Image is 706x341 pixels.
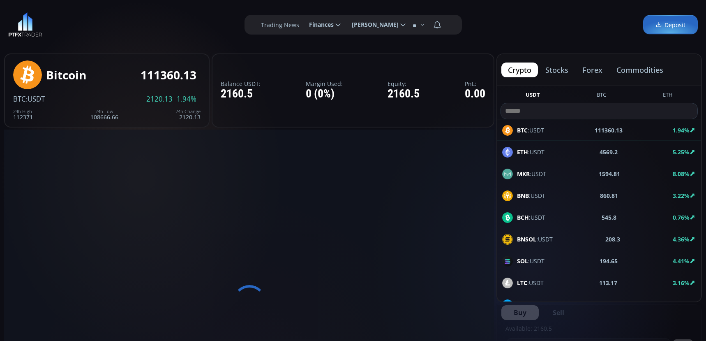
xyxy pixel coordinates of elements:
button: commodities [610,63,670,77]
a: Deposit [643,15,698,35]
span: :USDT [517,169,546,178]
b: 4569.2 [600,148,618,156]
b: 8.08% [673,170,690,178]
span: :USDT [517,300,547,309]
div: 0 (0%) [306,88,343,100]
b: BCH [517,213,529,221]
button: USDT [522,91,543,101]
span: :USDT [517,148,544,156]
div: 2120.13 [175,109,201,120]
b: 3.16% [673,279,690,287]
b: SOL [517,257,528,265]
div: 108666.66 [90,109,118,120]
span: :USDT [517,213,545,222]
button: BTC [593,91,609,101]
button: stocks [539,63,575,77]
label: Equity: [388,81,420,87]
span: Finances [303,16,334,33]
b: BNB [517,192,529,199]
b: 4.41% [673,257,690,265]
button: crypto [501,63,538,77]
b: 24.11 [602,300,617,309]
span: :USDT [517,191,545,200]
div: 24h High [13,109,33,114]
b: 5.25% [673,148,690,156]
img: LOGO [8,12,42,37]
span: Deposit [655,21,685,29]
b: 545.8 [602,213,616,222]
span: [PERSON_NAME] [346,16,399,33]
button: ETH [660,91,676,101]
label: Margin Used: [306,81,343,87]
div: 2160.5 [221,88,261,100]
label: PnL: [465,81,485,87]
span: 2120.13 [146,95,173,103]
b: 0.76% [673,213,690,221]
b: 860.81 [600,191,618,200]
div: 111360.13 [141,69,196,81]
div: 24h Change [175,109,201,114]
b: LINK [517,301,531,309]
span: :USDT [26,94,45,104]
div: 0.00 [465,88,485,100]
label: Balance USDT: [221,81,261,87]
div: Bitcoin [46,69,86,81]
b: LTC [517,279,527,287]
label: Trading News [261,21,299,29]
b: BNSOL [517,235,536,243]
div: 24h Low [90,109,118,114]
span: :USDT [517,278,544,287]
b: 4.36% [673,235,690,243]
button: forex [576,63,609,77]
b: 113.17 [599,278,617,287]
span: :USDT [517,235,553,244]
b: 3.22% [673,192,690,199]
b: MKR [517,170,530,178]
b: ETH [517,148,528,156]
b: 208.3 [605,235,620,244]
div: 112371 [13,109,33,120]
b: 3.57% [673,301,690,309]
span: :USDT [517,257,544,265]
span: 1.94% [177,95,196,103]
span: BTC [13,94,26,104]
b: 1594.81 [599,169,620,178]
b: 194.65 [600,257,618,265]
div: 2160.5 [388,88,420,100]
